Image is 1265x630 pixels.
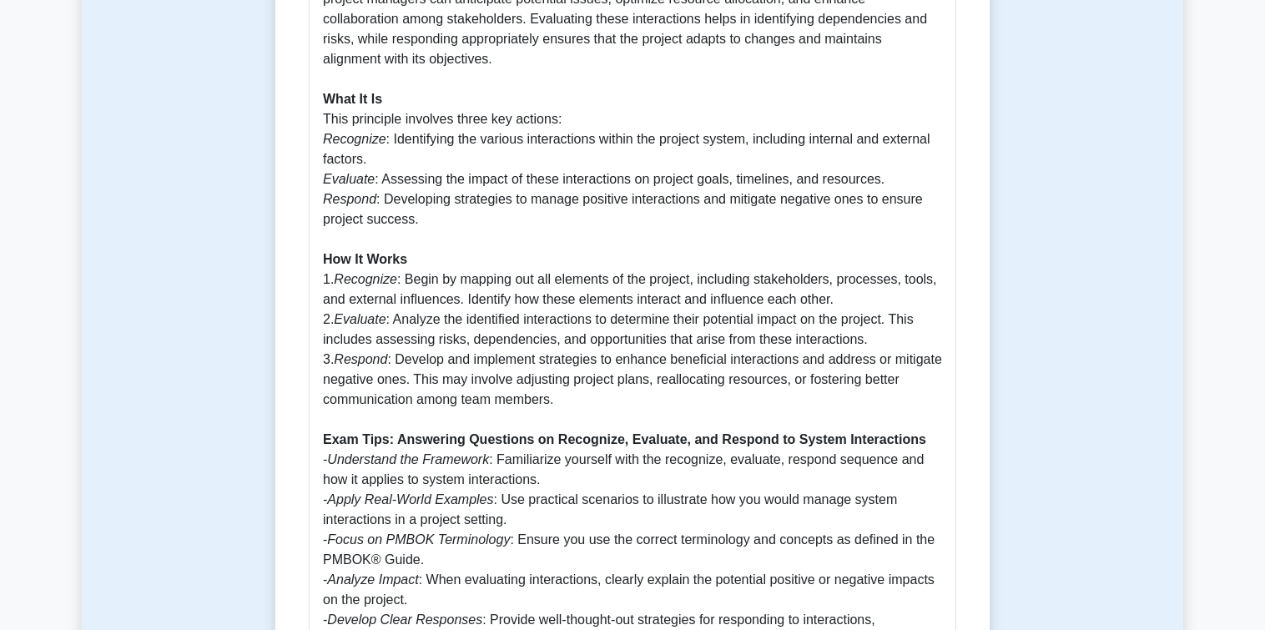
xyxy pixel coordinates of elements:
b: How It Works [323,252,407,266]
i: Understand the Framework [327,452,489,466]
i: Evaluate [334,312,386,326]
i: Analyze Impact [327,572,418,587]
i: Recognize [334,272,397,286]
b: What It Is [323,92,382,106]
i: Respond [334,352,387,366]
i: Evaluate [323,172,375,186]
i: Develop Clear Responses [327,612,482,627]
i: Recognize [323,132,386,146]
i: Focus on PMBOK Terminology [327,532,510,547]
i: Respond [323,192,376,206]
b: Exam Tips: Answering Questions on Recognize, Evaluate, and Respond to System Interactions [323,432,926,446]
i: Apply Real-World Examples [327,492,493,507]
